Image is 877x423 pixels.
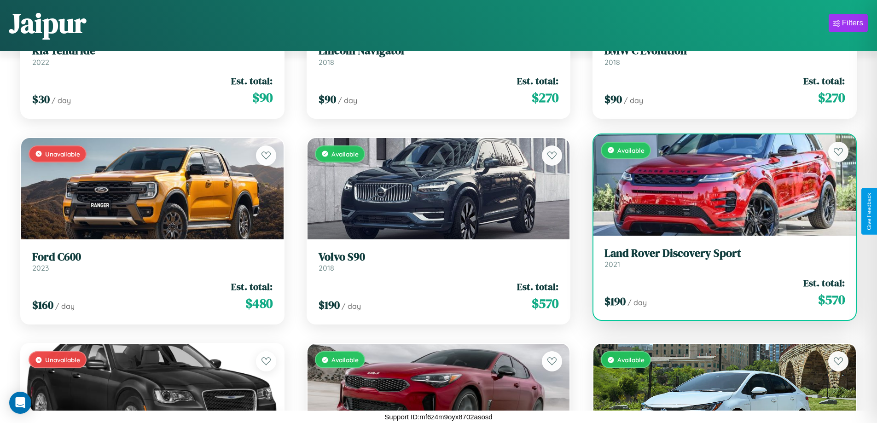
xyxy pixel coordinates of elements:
a: Lincoln Navigator2018 [319,44,559,67]
span: / day [55,301,75,311]
h1: Jaipur [9,4,86,42]
span: $ 90 [252,88,273,107]
span: Available [617,146,645,154]
div: Give Feedback [866,193,872,230]
span: 2018 [604,58,620,67]
h3: Ford C600 [32,250,273,264]
span: $ 190 [604,294,626,309]
button: Filters [829,14,868,32]
span: / day [338,96,357,105]
span: Available [331,356,359,364]
h3: Volvo S90 [319,250,559,264]
span: 2022 [32,58,49,67]
span: / day [627,298,647,307]
span: Unavailable [45,356,80,364]
span: 2018 [319,58,334,67]
span: 2018 [319,263,334,272]
a: Land Rover Discovery Sport2021 [604,247,845,269]
h3: Land Rover Discovery Sport [604,247,845,260]
span: $ 270 [532,88,558,107]
h3: Kia Telluride [32,44,273,58]
span: Est. total: [231,280,273,293]
span: $ 570 [532,294,558,313]
span: Est. total: [231,74,273,87]
span: / day [52,96,71,105]
a: Ford C6002023 [32,250,273,273]
span: Est. total: [517,280,558,293]
span: $ 480 [245,294,273,313]
span: Available [331,150,359,158]
span: 2023 [32,263,49,272]
h3: BMW C Evolution [604,44,845,58]
span: / day [342,301,361,311]
span: $ 90 [604,92,622,107]
span: / day [624,96,643,105]
div: Open Intercom Messenger [9,392,31,414]
span: $ 160 [32,297,53,313]
span: $ 30 [32,92,50,107]
span: $ 90 [319,92,336,107]
span: 2021 [604,260,620,269]
div: Filters [842,18,863,28]
span: Est. total: [517,74,558,87]
span: Available [617,356,645,364]
a: Kia Telluride2022 [32,44,273,67]
span: Est. total: [803,276,845,290]
a: Volvo S902018 [319,250,559,273]
span: $ 190 [319,297,340,313]
span: $ 270 [818,88,845,107]
span: Unavailable [45,150,80,158]
h3: Lincoln Navigator [319,44,559,58]
p: Support ID: mf6z4m9oyx8702asosd [384,411,492,423]
a: BMW C Evolution2018 [604,44,845,67]
span: $ 570 [818,290,845,309]
span: Est. total: [803,74,845,87]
